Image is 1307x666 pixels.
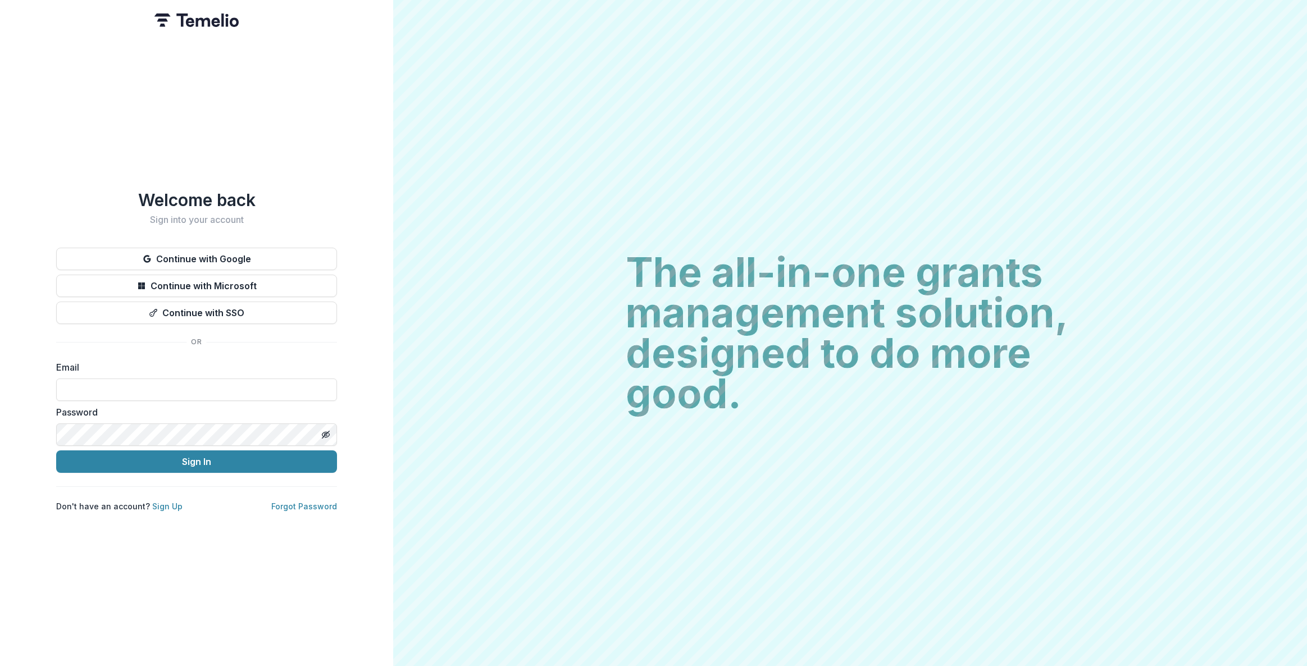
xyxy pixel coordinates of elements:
img: Temelio [154,13,239,27]
label: Password [56,405,330,419]
a: Forgot Password [271,501,337,511]
button: Continue with Microsoft [56,275,337,297]
h2: Sign into your account [56,215,337,225]
label: Email [56,361,330,374]
a: Sign Up [152,501,183,511]
button: Toggle password visibility [317,426,335,444]
button: Continue with SSO [56,302,337,324]
button: Continue with Google [56,248,337,270]
button: Sign In [56,450,337,473]
p: Don't have an account? [56,500,183,512]
h1: Welcome back [56,190,337,210]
